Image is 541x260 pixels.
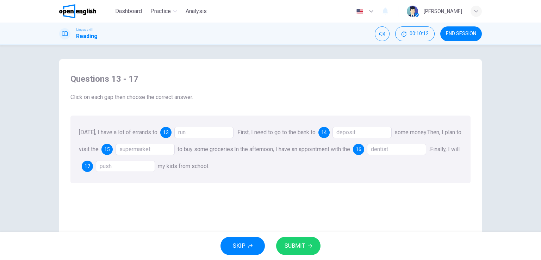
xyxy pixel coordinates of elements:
[220,237,265,255] button: SKIP
[70,93,471,101] span: Click on each gap then choose the correct answer.
[148,5,180,18] button: Practice
[115,7,142,16] span: Dashboard
[85,164,90,169] span: 17
[285,241,305,251] span: SUBMIT
[395,26,435,41] div: Hide
[407,6,418,17] img: Profile picture
[332,127,392,138] div: deposit
[237,129,316,136] span: First, I need to go to the bank to
[429,146,430,153] span: .
[150,7,171,16] span: Practice
[76,27,93,32] span: Linguaskill
[440,26,482,41] button: END SESSION
[375,26,390,41] div: Mute
[59,4,96,18] img: OpenEnglish logo
[446,31,476,37] span: END SESSION
[112,5,145,18] button: Dashboard
[116,144,175,155] div: supermarket
[96,161,155,172] div: push
[394,129,427,136] span: some money.
[174,127,234,138] div: run
[236,129,237,136] span: .
[233,241,245,251] span: SKIP
[79,129,157,136] span: [DATE], I have a lot of errands to
[183,5,210,18] button: Analysis
[321,130,327,135] span: 14
[356,147,361,152] span: 16
[234,146,350,153] span: In the afternoon, I have an appointment with the
[276,237,321,255] button: SUBMIT
[104,147,110,152] span: 15
[355,9,364,14] img: en
[430,146,460,153] span: Finally, I will
[186,7,207,16] span: Analysis
[367,144,426,155] div: dentist
[158,163,209,169] span: my kids from school.
[163,130,169,135] span: 13
[70,73,471,85] h4: Questions 13 - 17
[410,31,429,37] span: 00:10:12
[178,146,234,153] span: to buy some groceries.
[424,7,462,16] div: [PERSON_NAME]
[395,26,435,41] button: 00:10:12
[76,32,98,41] h1: Reading
[59,4,112,18] a: OpenEnglish logo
